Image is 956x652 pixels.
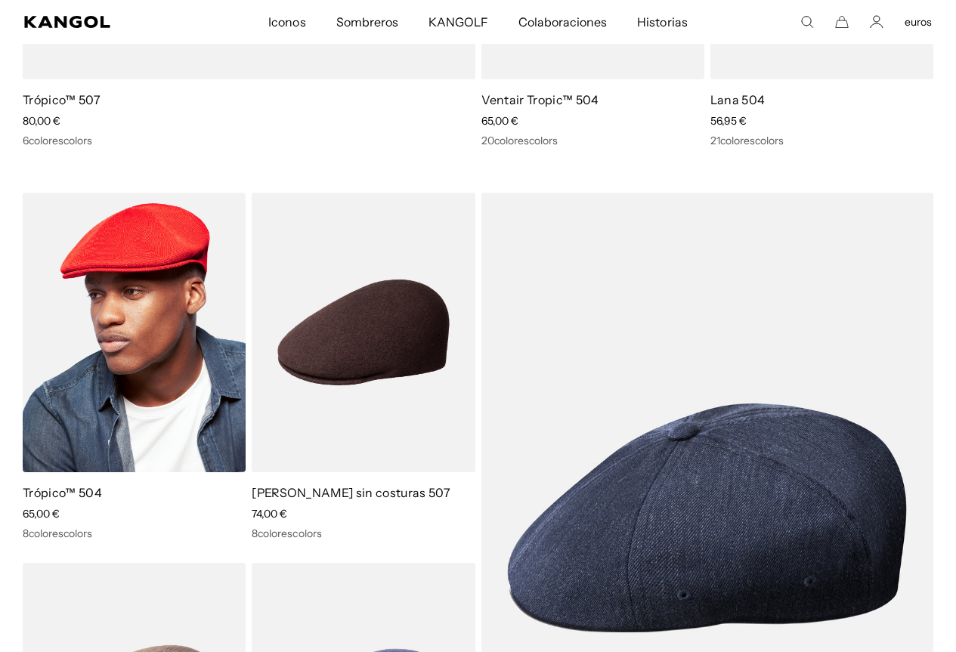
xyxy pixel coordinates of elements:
[29,527,63,540] font: colores
[800,15,814,29] summary: Busca aquí
[710,134,933,147] div: colors
[23,507,60,521] font: 65,00 €
[252,485,450,500] a: [PERSON_NAME] sin costuras 507
[481,134,494,147] font: 20
[336,14,398,29] font: Sombreros
[518,14,607,29] font: Colaboraciones
[252,527,258,540] font: 8
[24,16,177,28] a: Kangol
[905,15,932,29] button: euros
[268,14,305,29] font: Iconos
[710,134,720,147] font: 21
[23,527,29,540] font: 8
[870,15,883,29] a: Cuenta
[23,485,102,500] a: Trópico™ 504
[252,507,287,521] font: 74,00 €
[835,15,849,29] button: Carro
[720,134,755,147] font: colores
[23,527,246,540] div: colors
[428,14,488,29] font: KANGOLF
[23,92,101,107] a: Trópico™ 507
[252,527,475,540] div: colors
[637,14,687,29] font: Historias
[494,134,529,147] font: colores
[710,92,766,107] a: Lana 504
[23,193,246,473] img: Trópico™ 504
[23,134,475,147] div: colors
[481,92,599,107] a: Ventair Tropic™ 504
[258,527,292,540] font: colores
[252,193,475,473] img: Lana sin costuras 507
[23,114,60,128] font: 80,00 €
[710,114,747,128] font: 56,95 €
[481,114,518,128] font: 65,00 €
[29,134,63,147] font: colores
[481,134,704,147] div: colors
[23,134,29,147] font: 6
